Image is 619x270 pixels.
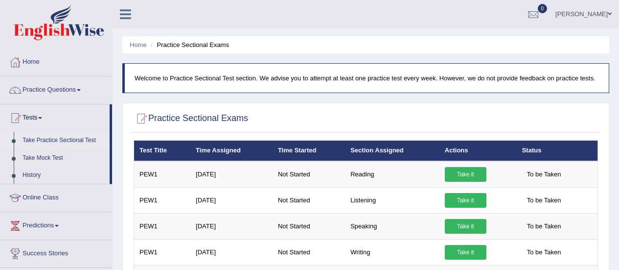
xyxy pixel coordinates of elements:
a: Take it [445,193,486,208]
td: PEW1 [134,187,191,213]
span: 0 [538,4,548,13]
h2: Practice Sectional Exams [134,111,248,126]
td: [DATE] [190,213,273,239]
a: Take Practice Sectional Test [18,132,110,149]
td: Not Started [273,187,345,213]
td: [DATE] [190,239,273,265]
th: Status [517,141,598,161]
a: Predictions [0,212,112,237]
td: [DATE] [190,161,273,188]
li: Practice Sectional Exams [148,40,229,49]
td: PEW1 [134,213,191,239]
th: Actions [439,141,517,161]
th: Test Title [134,141,191,161]
span: To be Taken [522,193,566,208]
a: Online Class [0,184,112,209]
th: Section Assigned [345,141,439,161]
th: Time Assigned [190,141,273,161]
span: To be Taken [522,219,566,234]
td: PEW1 [134,161,191,188]
a: Home [0,49,112,73]
a: Success Stories [0,240,112,265]
a: Take it [445,167,486,182]
span: To be Taken [522,245,566,260]
p: Welcome to Practice Sectional Test section. We advise you to attempt at least one practice test e... [135,74,599,83]
td: Not Started [273,161,345,188]
td: PEW1 [134,239,191,265]
td: [DATE] [190,187,273,213]
th: Time Started [273,141,345,161]
a: Home [130,41,147,49]
a: Tests [0,104,110,129]
td: Reading [345,161,439,188]
a: Take it [445,219,486,234]
a: Take Mock Test [18,149,110,167]
td: Not Started [273,239,345,265]
td: Listening [345,187,439,213]
a: Practice Questions [0,76,112,101]
span: To be Taken [522,167,566,182]
td: Writing [345,239,439,265]
a: History [18,167,110,184]
td: Not Started [273,213,345,239]
td: Speaking [345,213,439,239]
a: Take it [445,245,486,260]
